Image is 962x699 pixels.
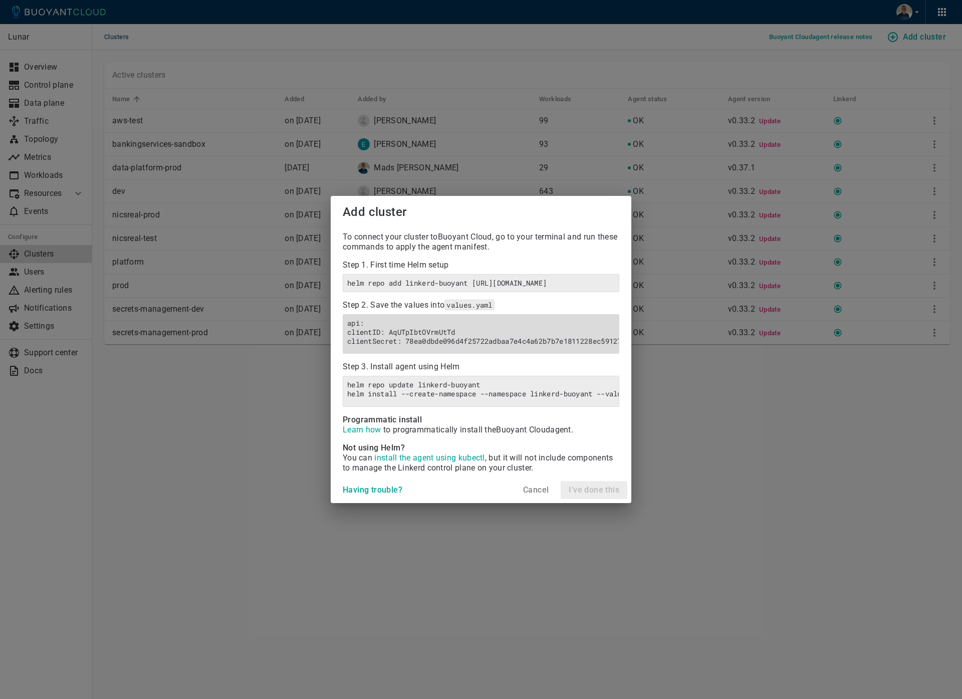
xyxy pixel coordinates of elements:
p: to programmatically install the Buoyant Cloud agent. [343,425,619,435]
button: Having trouble? [339,481,406,499]
h6: api:clientID: AqUTpIbtOVrmUtTdclientSecret: 78ea0dbde096d4f25722adbaa7e4c4a62b7b7e1811228ec591279... [347,319,615,346]
h4: Programmatic install [343,411,619,425]
h4: Not using Helm? [343,439,619,453]
h4: Having trouble? [343,485,402,495]
p: You can , but it will not include components to manage the Linkerd control plane on your cluster . [343,453,619,473]
p: Step 2. Save the values into [343,296,619,310]
h4: Cancel [523,485,549,495]
span: install the agent using kubectl [374,453,485,462]
p: Step 3. Install agent using Helm [343,358,619,372]
span: Add cluster [343,205,406,219]
code: values.yaml [444,300,494,310]
button: Cancel [519,481,553,499]
h6: helm repo update linkerd-buoyanthelm install --create-namespace --namespace linkerd-buoyant --val... [347,380,615,398]
a: Having trouble? [339,485,406,495]
p: To connect your cluster to Buoyant Cloud , go to your terminal and run these commands to apply th... [343,228,619,252]
p: Step 1. First time Helm setup [343,256,619,270]
h6: helm repo add linkerd-buoyant [URL][DOMAIN_NAME] [347,279,615,288]
a: Learn how [343,425,381,434]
